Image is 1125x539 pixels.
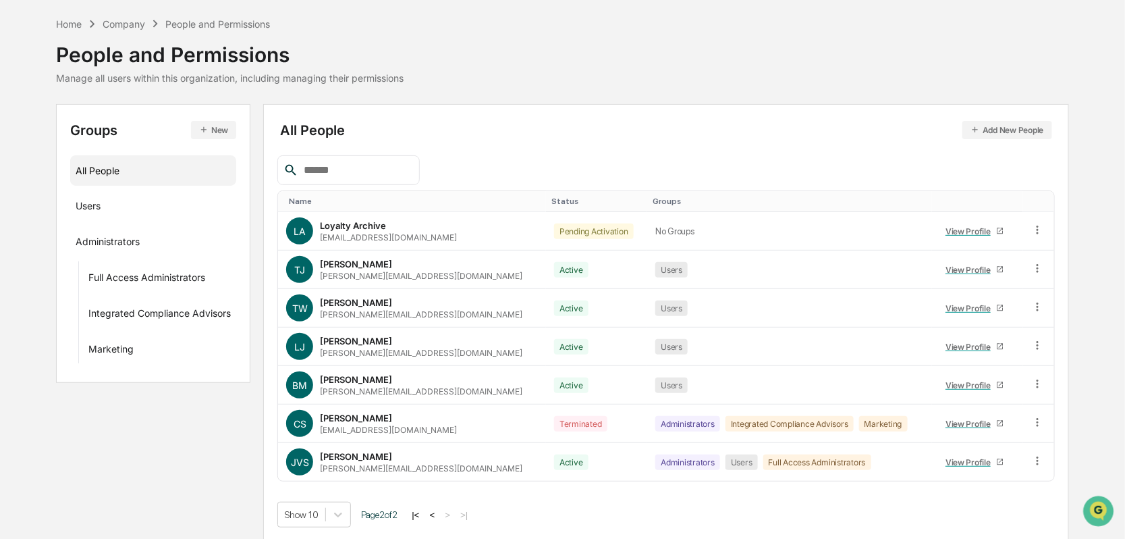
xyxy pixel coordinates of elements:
[945,380,996,390] div: View Profile
[320,463,522,473] div: [PERSON_NAME][EMAIL_ADDRESS][DOMAIN_NAME]
[46,103,221,117] div: Start new chat
[554,301,588,316] div: Active
[945,419,996,429] div: View Profile
[940,413,1010,434] a: View Profile
[289,197,541,206] div: Toggle SortBy
[361,509,397,520] span: Page 2 of 2
[320,348,522,358] div: [PERSON_NAME][EMAIL_ADDRESS][DOMAIN_NAME]
[945,226,996,236] div: View Profile
[95,228,163,239] a: Powered byPylon
[320,297,392,308] div: [PERSON_NAME]
[191,121,236,139] button: New
[111,170,167,184] span: Attestations
[88,307,231,324] div: Integrated Compliance Advisors
[725,416,854,432] div: Integrated Compliance Advisors
[8,190,90,215] a: 🔎Data Lookup
[56,18,82,30] div: Home
[554,224,634,239] div: Pending Activation
[320,425,457,435] div: [EMAIL_ADDRESS][DOMAIN_NAME]
[320,336,392,346] div: [PERSON_NAME]
[320,220,386,231] div: Loyalty Archive
[426,509,439,521] button: <
[655,339,688,355] div: Users
[945,457,996,467] div: View Profile
[292,380,307,391] span: BM
[940,259,1010,280] a: View Profile
[655,378,688,393] div: Users
[229,107,246,124] button: Start new chat
[46,117,171,128] div: We're available if you need us!
[554,339,588,355] div: Active
[27,196,85,209] span: Data Lookup
[725,455,758,470] div: Users
[13,103,38,128] img: 1746055101610-c473b297-6a78-478c-a979-82029cc54cd1
[56,72,404,84] div: Manage all users within this organization, including managing their permissions
[165,18,270,30] div: People and Permissions
[940,375,1010,396] a: View Profile
[294,226,306,237] span: LA
[937,197,1018,206] div: Toggle SortBy
[320,232,457,242] div: [EMAIL_ADDRESS][DOMAIN_NAME]
[320,413,392,423] div: [PERSON_NAME]
[76,159,231,182] div: All People
[655,262,688,278] div: Users
[655,301,688,316] div: Users
[408,509,423,521] button: |<
[551,197,642,206] div: Toggle SortBy
[554,455,588,470] div: Active
[945,342,996,352] div: View Profile
[134,229,163,239] span: Pylon
[320,309,522,319] div: [PERSON_NAME][EMAIL_ADDRESS][DOMAIN_NAME]
[940,221,1010,242] a: View Profile
[945,303,996,313] div: View Profile
[88,343,134,359] div: Marketing
[940,452,1010,473] a: View Profile
[13,197,24,208] div: 🔎
[320,374,392,385] div: [PERSON_NAME]
[655,226,923,236] div: No Groups
[56,32,404,67] div: People and Permissions
[76,236,140,252] div: Administrators
[320,259,392,269] div: [PERSON_NAME]
[92,165,173,189] a: 🗄️Attestations
[441,509,454,521] button: >
[962,121,1052,139] button: Add New People
[27,170,87,184] span: Preclearance
[294,264,305,276] span: TJ
[554,378,588,393] div: Active
[554,262,588,278] div: Active
[320,451,392,462] div: [PERSON_NAME]
[320,386,522,396] div: [PERSON_NAME][EMAIL_ADDRESS][DOMAIN_NAME]
[763,455,871,470] div: Full Access Administrators
[13,28,246,50] p: How can we help?
[294,418,306,430] span: CS
[1034,197,1048,206] div: Toggle SortBy
[456,509,472,521] button: >|
[291,457,309,468] span: JVS
[294,341,305,353] span: LJ
[655,416,720,432] div: Administrators
[103,18,145,30] div: Company
[859,416,908,432] div: Marketing
[655,455,720,470] div: Administrators
[88,272,205,288] div: Full Access Administrators
[8,165,92,189] a: 🖐️Preclearance
[292,303,308,314] span: TW
[13,172,24,182] div: 🖐️
[98,172,109,182] div: 🗄️
[945,265,996,275] div: View Profile
[653,197,926,206] div: Toggle SortBy
[280,121,1051,139] div: All People
[940,336,1010,357] a: View Profile
[554,416,607,432] div: Terminated
[940,298,1010,319] a: View Profile
[1082,494,1118,531] iframe: Open customer support
[76,200,101,216] div: Users
[70,121,236,139] div: Groups
[320,271,522,281] div: [PERSON_NAME][EMAIL_ADDRESS][DOMAIN_NAME]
